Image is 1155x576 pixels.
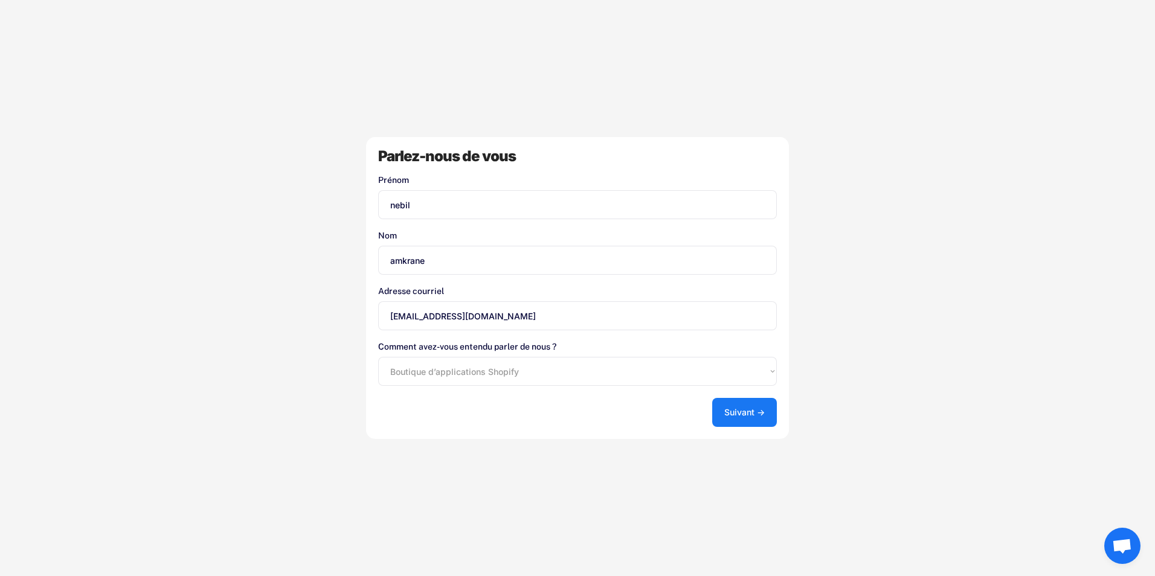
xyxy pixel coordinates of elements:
[712,398,777,427] button: Suivant →
[378,287,777,295] div: Adresse courriel
[378,301,777,330] input: Votre adresse e-mail
[1104,528,1141,564] div: Ouvrir le chat
[378,149,777,164] div: Parlez-nous de vous
[378,176,777,184] div: Prénom
[378,342,777,351] div: Comment avez-vous entendu parler de nous ?
[378,231,777,240] div: Nom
